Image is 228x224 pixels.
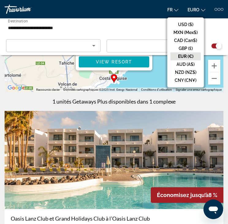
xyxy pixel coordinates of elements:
span: View Resort [96,59,132,64]
button: AUD (A$) [170,60,201,68]
h1: 1 unités Getaways Plus disponibles dans 1 complexe [52,98,176,105]
mat-select: Trier par [11,42,95,49]
div: 8 % [151,187,223,203]
button: USD ($) [170,21,201,28]
button: Changer de devise [188,5,205,14]
button: GBP (£) [170,44,201,52]
a: Travorium [5,5,51,14]
a: Conditions d’utilisation (s’ouvre dans un nouvel onglet) [141,88,172,91]
iframe: Bouton de lancement de la fenêtre de messagerie [203,199,223,219]
button: View Resort [79,56,149,67]
a: Signaler une erreur cartographique [176,88,222,91]
a: Oasis Lanz Club et Grand Holidays Club à l’Oasis Lanz Club [11,215,217,222]
span: EURO [188,7,199,12]
a: Ouvrir cette zone dans Google Maps (dans une nouvelle fenêtre) [6,84,26,92]
img: Google (en anglais) [6,84,26,92]
img: ii_oal1.jpg [5,111,223,209]
button: CAD (Can$) [170,36,201,44]
span: Fr [167,7,173,12]
button: Changer la langue [167,5,178,14]
button: Raccourcis clavier [36,88,60,92]
button: Filtre [107,39,201,53]
button: NZD (NZ$) [170,68,201,76]
button: CNY (CN¥) [170,76,201,84]
button: EUR (€) [170,52,201,60]
button: MXN (Mex$) [170,28,201,36]
span: Destination [8,19,28,23]
span: Données cartographiques ©2025 Inst. Geogr. Nacional [63,88,137,91]
button: Zoom arrière [208,72,220,85]
span: Économisez jusqu’à [157,192,208,198]
button: Zoom avant [208,60,220,72]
